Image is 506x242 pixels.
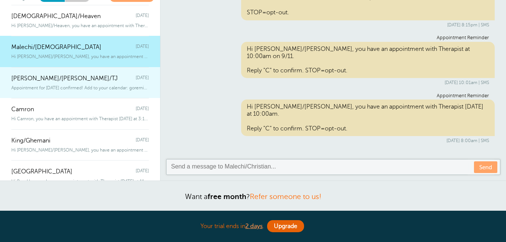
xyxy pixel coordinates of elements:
span: Malechi/[DEMOGRAPHIC_DATA] [11,44,101,51]
span: Hi [PERSON_NAME]/[PERSON_NAME], you have an appointment with Therapist [DATE] at 1:00pm. [11,147,149,153]
span: King/Ghemani [11,137,50,144]
span: [DATE] [136,44,149,51]
span: [DATE] [136,137,149,144]
div: Your trial ends in . [65,218,442,234]
a: Send [474,161,497,173]
div: Appointment Reminder [177,35,489,41]
span: Hi [PERSON_NAME]/Heaven, you have an appointment with Therapist [DATE] at 1:00pm. [11,23,149,28]
div: Hi [PERSON_NAME]/[PERSON_NAME], you have an appointment with Therapist [DATE] at 10:00am. Reply "... [241,100,495,136]
span: Hi Brooklyn, you have an appointment with Therapist [DATE] at 11:15am. Rep [11,179,149,184]
strong: free month [208,193,246,201]
span: [PERSON_NAME]/[PERSON_NAME]/TJ [11,75,118,82]
a: Refer someone to us! [250,193,321,201]
span: [DATE] [136,106,149,113]
span: Hi [PERSON_NAME]/[PERSON_NAME], you have an appointment with Therapist [DATE] at 10:00 [11,54,149,59]
span: [DATE] [136,168,149,175]
span: [DATE] [136,13,149,20]
a: Upgrade [267,220,304,232]
span: [GEOGRAPHIC_DATA] [11,168,72,175]
span: [DEMOGRAPHIC_DATA]/Heaven [11,13,101,20]
span: Appointment for [DATE] confirmed! Add to your calendar: goremind [11,85,149,90]
span: Hi Camron, you have an appointment with Therapist [DATE] at 3:15pm. STOP= [11,116,149,121]
div: Appointment Reminder [177,93,489,99]
div: [DATE] 8:15pm | SMS [177,22,489,28]
div: [DATE] 10:01am | SMS [177,80,489,85]
span: Camron [11,106,34,113]
a: 2 days [245,223,263,230]
div: Hi [PERSON_NAME]/[PERSON_NAME], you have an appointment with Therapist at 10:00am on 9/11. Reply ... [241,42,495,78]
span: [DATE] [136,75,149,82]
div: [DATE] 8:00am | SMS [177,138,489,143]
